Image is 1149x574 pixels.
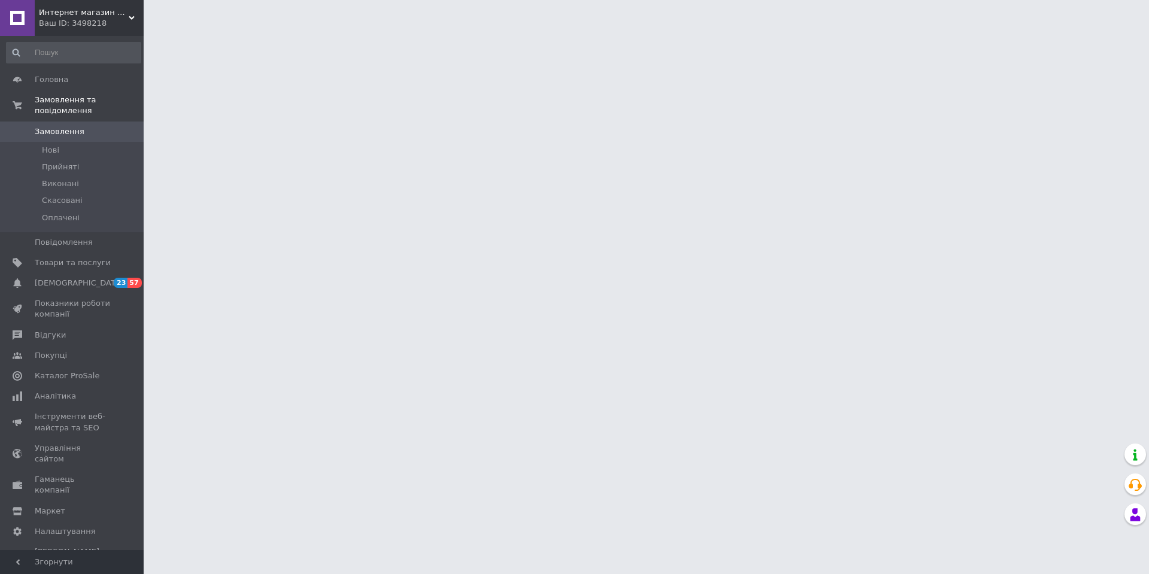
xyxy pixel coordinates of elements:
span: Замовлення [35,126,84,137]
span: Замовлення та повідомлення [35,95,144,116]
span: Відгуки [35,330,66,341]
span: Оплачені [42,212,80,223]
span: 57 [127,278,141,288]
div: Ваш ID: 3498218 [39,18,144,29]
span: [DEMOGRAPHIC_DATA] [35,278,123,288]
span: Виконані [42,178,79,189]
span: 23 [114,278,127,288]
span: Гаманець компанії [35,474,111,496]
span: Прийняті [42,162,79,172]
span: Товари та послуги [35,257,111,268]
span: Каталог ProSale [35,370,99,381]
span: Управління сайтом [35,443,111,464]
span: Головна [35,74,68,85]
span: Налаштування [35,526,96,537]
span: Нові [42,145,59,156]
span: Аналітика [35,391,76,402]
span: Інструменти веб-майстра та SEO [35,411,111,433]
span: Скасовані [42,195,83,206]
span: Маркет [35,506,65,517]
span: Интернет магазин GoGoShop [39,7,129,18]
span: Покупці [35,350,67,361]
span: Показники роботи компанії [35,298,111,320]
span: Повідомлення [35,237,93,248]
input: Пошук [6,42,141,63]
